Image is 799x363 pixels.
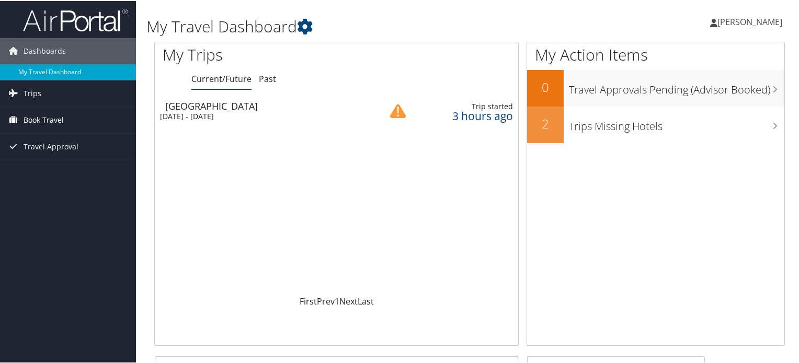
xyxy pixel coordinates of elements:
[335,295,339,306] a: 1
[339,295,358,306] a: Next
[259,72,276,84] a: Past
[24,79,41,106] span: Trips
[163,43,359,65] h1: My Trips
[300,295,317,306] a: First
[527,106,784,142] a: 2Trips Missing Hotels
[24,133,78,159] span: Travel Approval
[390,102,406,118] img: alert-flat-solid-caution.png
[160,111,366,120] div: [DATE] - [DATE]
[191,72,252,84] a: Current/Future
[358,295,374,306] a: Last
[416,101,513,110] div: Trip started
[527,69,784,106] a: 0Travel Approvals Pending (Advisor Booked)
[569,113,784,133] h3: Trips Missing Hotels
[569,76,784,96] h3: Travel Approvals Pending (Advisor Booked)
[24,37,66,63] span: Dashboards
[527,77,564,95] h2: 0
[416,110,513,120] div: 3 hours ago
[710,5,793,37] a: [PERSON_NAME]
[527,43,784,65] h1: My Action Items
[146,15,577,37] h1: My Travel Dashboard
[23,7,128,31] img: airportal-logo.png
[717,15,782,27] span: [PERSON_NAME]
[317,295,335,306] a: Prev
[165,100,371,110] div: [GEOGRAPHIC_DATA]
[527,114,564,132] h2: 2
[24,106,64,132] span: Book Travel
